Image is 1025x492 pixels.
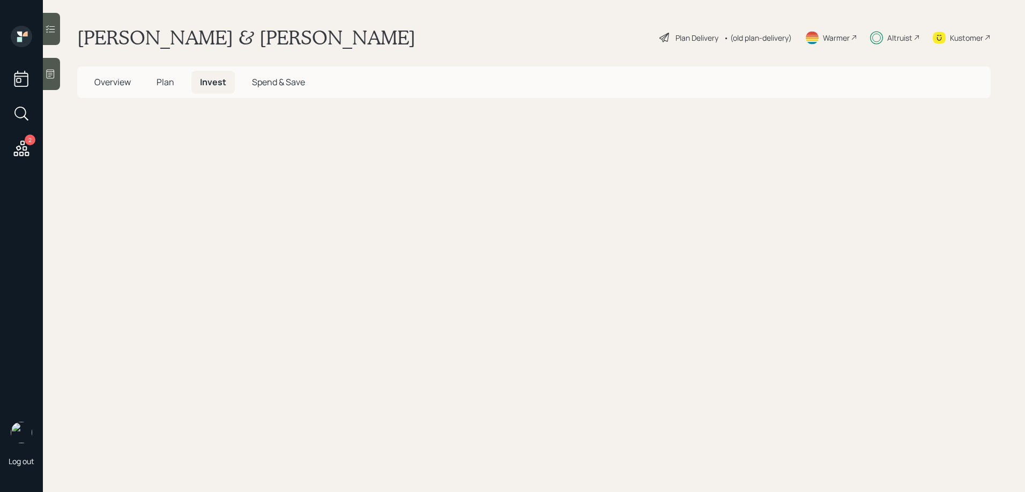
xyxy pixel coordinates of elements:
img: sami-boghos-headshot.png [11,422,32,443]
div: 2 [25,135,35,145]
span: Plan [157,76,174,88]
div: Plan Delivery [675,32,718,43]
div: Log out [9,456,34,466]
span: Overview [94,76,131,88]
div: Altruist [887,32,912,43]
div: Warmer [823,32,850,43]
div: Kustomer [950,32,983,43]
div: • (old plan-delivery) [724,32,792,43]
span: Spend & Save [252,76,305,88]
span: Invest [200,76,226,88]
h1: [PERSON_NAME] & [PERSON_NAME] [77,26,415,49]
